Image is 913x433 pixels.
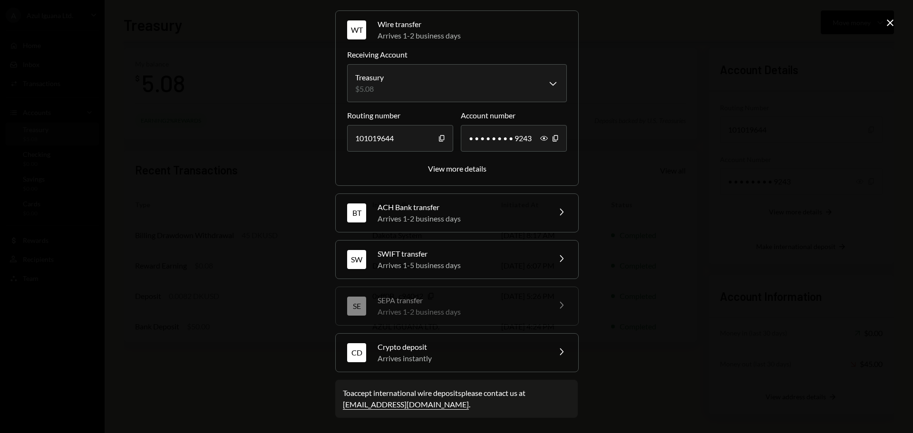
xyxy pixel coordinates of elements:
button: WTWire transferArrives 1-2 business days [336,11,578,49]
div: CD [347,343,366,362]
div: SW [347,250,366,269]
div: View more details [428,164,486,173]
div: Crypto deposit [378,341,544,353]
div: Arrives 1-2 business days [378,213,544,224]
label: Routing number [347,110,453,121]
button: SESEPA transferArrives 1-2 business days [336,287,578,325]
div: SWIFT transfer [378,248,544,260]
a: [EMAIL_ADDRESS][DOMAIN_NAME] [343,400,469,410]
div: Arrives 1-2 business days [378,306,544,318]
div: Arrives instantly [378,353,544,364]
div: Arrives 1-2 business days [378,30,567,41]
div: Arrives 1-5 business days [378,260,544,271]
button: SWSWIFT transferArrives 1-5 business days [336,241,578,279]
div: SE [347,297,366,316]
div: 101019644 [347,125,453,152]
label: Receiving Account [347,49,567,60]
button: BTACH Bank transferArrives 1-2 business days [336,194,578,232]
button: Receiving Account [347,64,567,102]
div: SEPA transfer [378,295,544,306]
div: ACH Bank transfer [378,202,544,213]
div: Wire transfer [378,19,567,30]
div: WTWire transferArrives 1-2 business days [347,49,567,174]
div: To accept international wire deposits please contact us at . [343,387,570,410]
label: Account number [461,110,567,121]
div: • • • • • • • • 9243 [461,125,567,152]
div: BT [347,203,366,222]
button: View more details [428,164,486,174]
button: CDCrypto depositArrives instantly [336,334,578,372]
div: WT [347,20,366,39]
